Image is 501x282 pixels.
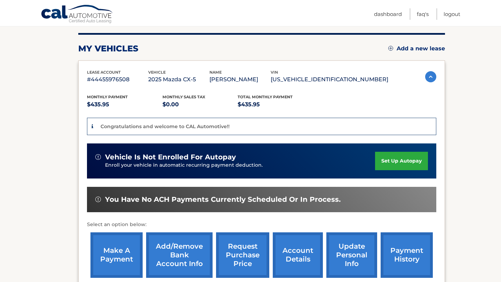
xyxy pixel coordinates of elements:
p: $0.00 [162,100,238,109]
a: make a payment [90,232,143,278]
p: [PERSON_NAME] [209,75,271,84]
span: vehicle is not enrolled for autopay [105,153,236,161]
p: Select an option below: [87,221,436,229]
p: [US_VEHICLE_IDENTIFICATION_NUMBER] [271,75,388,84]
p: Enroll your vehicle in automatic recurring payment deduction. [105,161,375,169]
span: lease account [87,70,121,75]
p: $435.95 [238,100,313,109]
a: set up autopay [375,152,428,170]
img: alert-white.svg [95,154,101,160]
img: alert-white.svg [95,197,101,202]
span: Monthly Payment [87,94,128,99]
span: Total Monthly Payment [238,94,293,99]
a: Add a new lease [388,45,445,52]
a: Add/Remove bank account info [146,232,213,278]
a: update personal info [326,232,377,278]
span: vehicle [148,70,166,75]
a: Cal Automotive [41,5,114,25]
a: account details [273,232,323,278]
a: FAQ's [417,8,429,20]
span: vin [271,70,278,75]
a: Dashboard [374,8,402,20]
p: 2025 Mazda CX-5 [148,75,209,84]
p: Congratulations and welcome to CAL Automotive!! [101,123,230,130]
h2: my vehicles [78,43,138,54]
a: Logout [444,8,460,20]
img: accordion-active.svg [425,71,436,82]
span: Monthly sales Tax [162,94,205,99]
span: You have no ACH payments currently scheduled or in process. [105,195,341,204]
a: payment history [381,232,433,278]
p: $435.95 [87,100,162,109]
span: name [209,70,222,75]
p: #44455976508 [87,75,148,84]
a: request purchase price [216,232,269,278]
img: add.svg [388,46,393,51]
